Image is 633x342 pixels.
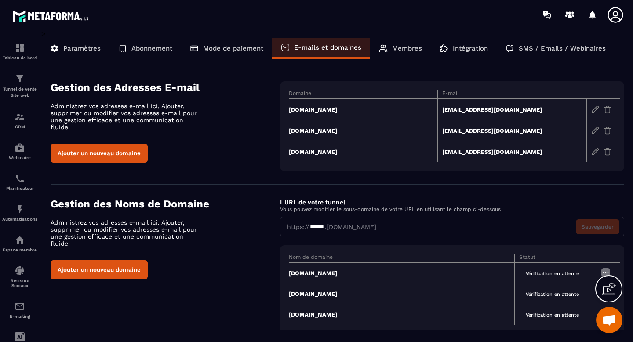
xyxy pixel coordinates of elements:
[15,43,25,53] img: formation
[604,127,611,135] img: trash-gr.2c9399ab.svg
[392,44,422,52] p: Membres
[15,73,25,84] img: formation
[289,254,515,263] th: Nom de domaine
[519,44,606,52] p: SMS / Emails / Webinaires
[15,112,25,122] img: formation
[515,254,596,263] th: Statut
[51,260,148,279] button: Ajouter un nouveau domaine
[63,44,101,52] p: Paramètres
[591,106,599,113] img: edit-gr.78e3acdd.svg
[2,259,37,295] a: social-networksocial-networkRéseaux Sociaux
[2,314,37,319] p: E-mailing
[2,247,37,252] p: Espace membre
[604,148,611,156] img: trash-gr.2c9399ab.svg
[600,267,611,278] img: more
[2,67,37,105] a: formationformationTunnel de vente Site web
[289,304,515,325] td: [DOMAIN_NAME]
[519,310,586,320] span: Vérification en attente
[289,141,438,162] td: [DOMAIN_NAME]
[604,106,611,113] img: trash-gr.2c9399ab.svg
[15,173,25,184] img: scheduler
[2,295,37,325] a: emailemailE-mailing
[15,301,25,312] img: email
[2,124,37,129] p: CRM
[294,44,361,51] p: E-mails et domaines
[591,148,599,156] img: edit-gr.78e3acdd.svg
[519,269,586,279] span: Vérification en attente
[15,235,25,245] img: automations
[438,141,587,162] td: [EMAIL_ADDRESS][DOMAIN_NAME]
[438,120,587,141] td: [EMAIL_ADDRESS][DOMAIN_NAME]
[2,186,37,191] p: Planificateur
[2,36,37,67] a: formationformationTableau de bord
[2,155,37,160] p: Webinaire
[51,219,204,247] p: Administrez vos adresses e-mail ici. Ajouter, supprimer ou modifier vos adresses e-mail pour une ...
[15,204,25,215] img: automations
[2,217,37,222] p: Automatisations
[51,102,204,131] p: Administrez vos adresses e-mail ici. Ajouter, supprimer ou modifier vos adresses e-mail pour une ...
[51,81,280,94] h4: Gestion des Adresses E-mail
[2,197,37,228] a: automationsautomationsAutomatisations
[203,44,263,52] p: Mode de paiement
[2,105,37,136] a: formationformationCRM
[131,44,172,52] p: Abonnement
[289,263,515,284] td: [DOMAIN_NAME]
[289,120,438,141] td: [DOMAIN_NAME]
[2,228,37,259] a: automationsautomationsEspace membre
[596,307,622,333] div: Ouvrir le chat
[519,289,586,299] span: Vérification en attente
[453,44,488,52] p: Intégration
[280,206,624,212] p: Vous pouvez modifier le sous-domaine de votre URL en utilisant le champ ci-dessous
[438,90,587,99] th: E-mail
[12,8,91,24] img: logo
[51,144,148,163] button: Ajouter un nouveau domaine
[15,142,25,153] img: automations
[280,199,345,206] label: L'URL de votre tunnel
[2,86,37,98] p: Tunnel de vente Site web
[2,55,37,60] p: Tableau de bord
[2,167,37,197] a: schedulerschedulerPlanificateur
[289,284,515,304] td: [DOMAIN_NAME]
[2,278,37,288] p: Réseaux Sociaux
[591,127,599,135] img: edit-gr.78e3acdd.svg
[438,99,587,120] td: [EMAIL_ADDRESS][DOMAIN_NAME]
[15,266,25,276] img: social-network
[51,198,280,210] h4: Gestion des Noms de Domaine
[289,99,438,120] td: [DOMAIN_NAME]
[2,136,37,167] a: automationsautomationsWebinaire
[289,90,438,99] th: Domaine
[600,309,611,319] img: more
